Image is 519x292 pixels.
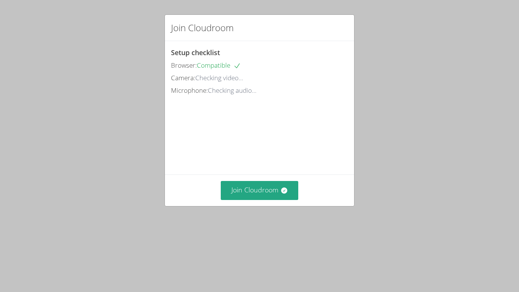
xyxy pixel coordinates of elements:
h2: Join Cloudroom [171,21,234,35]
span: Checking video... [195,73,243,82]
button: Join Cloudroom [221,181,299,200]
span: Microphone: [171,86,208,95]
span: Checking audio... [208,86,256,95]
span: Browser: [171,61,197,70]
span: Camera: [171,73,195,82]
span: Compatible [197,61,241,70]
span: Setup checklist [171,48,220,57]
